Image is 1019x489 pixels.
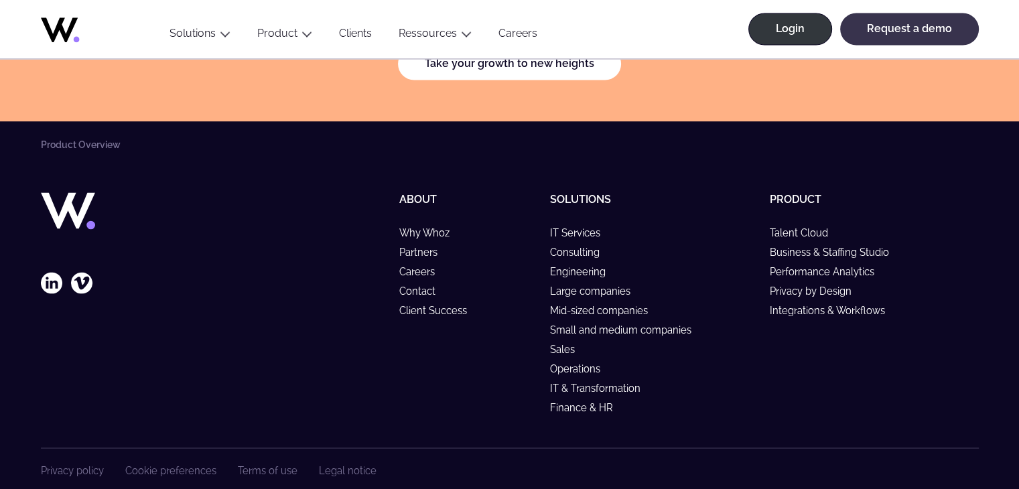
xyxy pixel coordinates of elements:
[485,27,551,45] a: Careers
[770,192,821,205] a: Product
[399,226,461,238] a: Why Whoz
[399,192,539,205] h5: About
[41,464,377,476] nav: Footer Navigation
[550,324,703,335] a: Small and medium companies
[770,226,840,238] a: Talent Cloud
[125,464,216,476] a: Cookie preferences
[326,27,385,45] a: Clients
[770,285,864,296] a: Privacy by Design
[399,285,447,296] a: Contact
[41,139,979,149] nav: Breadcrumbs
[770,265,886,277] a: Performance Analytics
[770,304,897,316] a: Integrations & Workflows
[319,464,377,476] a: Legal notice
[550,343,587,354] a: Sales
[399,246,449,257] a: Partners
[550,304,660,316] a: Mid-sized companies
[41,464,104,476] a: Privacy policy
[748,13,832,45] a: Login
[550,265,618,277] a: Engineering
[156,27,244,45] button: Solutions
[550,401,625,413] a: Finance & HR
[41,139,121,149] li: Product Overview
[550,192,759,205] h5: Solutions
[257,27,297,40] a: Product
[550,382,653,393] a: IT & Transformation
[398,48,621,80] a: Take your growth to new heights
[385,27,485,45] button: Ressources
[399,27,457,40] a: Ressources
[931,401,1000,470] iframe: Chatbot
[399,304,478,316] a: Client Success
[840,13,979,45] a: Request a demo
[399,265,446,277] a: Careers
[244,27,326,45] button: Product
[770,246,901,257] a: Business & Staffing Studio
[550,362,612,374] a: Operations
[238,464,297,476] a: Terms of use
[550,285,642,296] a: Large companies
[550,226,612,238] a: IT Services
[550,246,612,257] a: Consulting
